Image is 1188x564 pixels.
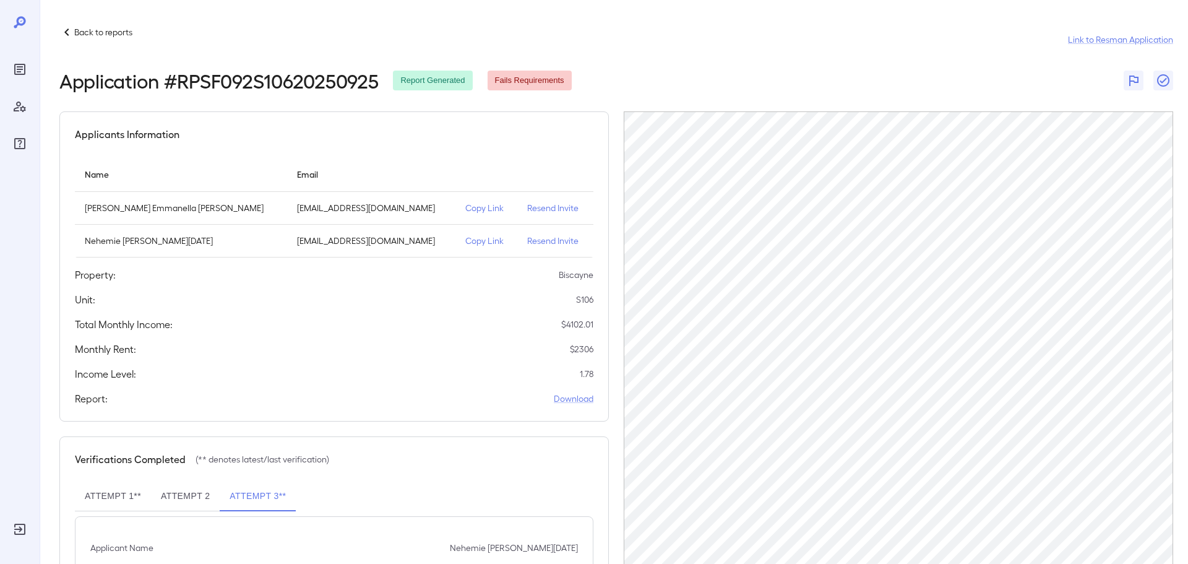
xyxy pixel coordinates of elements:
[75,267,116,282] h5: Property:
[196,453,329,466] p: (** denotes latest/last verification)
[580,368,593,380] p: 1.78
[75,317,173,332] h5: Total Monthly Income:
[75,482,151,511] button: Attempt 1**
[297,235,445,247] p: [EMAIL_ADDRESS][DOMAIN_NAME]
[90,542,153,554] p: Applicant Name
[10,519,30,539] div: Log Out
[59,69,378,92] h2: Application # RPSF092S10620250925
[151,482,220,511] button: Attempt 2
[561,318,593,331] p: $ 4102.01
[85,202,277,214] p: [PERSON_NAME] Emmanella [PERSON_NAME]
[10,97,30,116] div: Manage Users
[393,75,472,87] span: Report Generated
[75,391,108,406] h5: Report:
[1124,71,1143,90] button: Flag Report
[85,235,277,247] p: Nehemie [PERSON_NAME][DATE]
[75,157,287,192] th: Name
[74,26,132,38] p: Back to reports
[297,202,445,214] p: [EMAIL_ADDRESS][DOMAIN_NAME]
[75,292,95,307] h5: Unit:
[287,157,455,192] th: Email
[1068,33,1173,46] a: Link to Resman Application
[75,367,136,381] h5: Income Level:
[488,75,572,87] span: Fails Requirements
[75,127,179,142] h5: Applicants Information
[220,482,296,511] button: Attempt 3**
[570,343,593,355] p: $ 2306
[527,202,583,214] p: Resend Invite
[75,452,186,467] h5: Verifications Completed
[527,235,583,247] p: Resend Invite
[1153,71,1173,90] button: Close Report
[450,542,578,554] p: Nehemie [PERSON_NAME][DATE]
[576,293,593,306] p: S106
[554,393,593,405] a: Download
[75,157,593,258] table: simple table
[465,202,507,214] p: Copy Link
[559,269,593,281] p: Biscayne
[10,59,30,79] div: Reports
[75,342,136,357] h5: Monthly Rent:
[465,235,507,247] p: Copy Link
[10,134,30,154] div: FAQ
